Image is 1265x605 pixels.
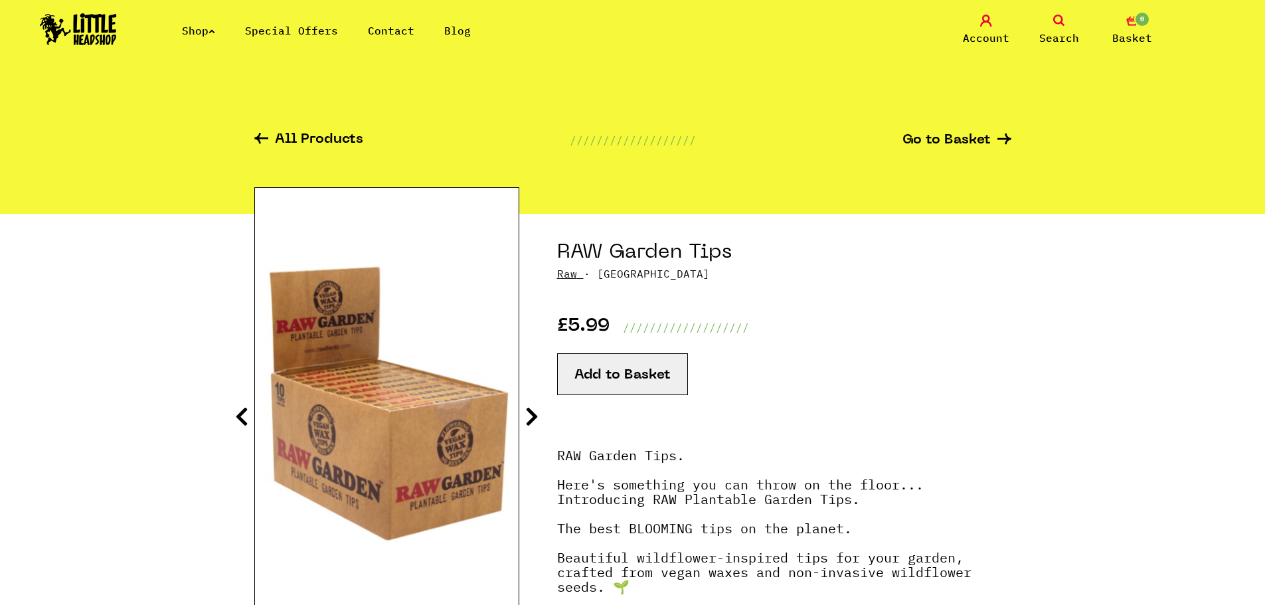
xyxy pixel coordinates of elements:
a: Blog [444,24,471,37]
span: 0 [1134,11,1150,27]
a: Go to Basket [902,133,1011,147]
a: Raw [557,267,577,280]
p: /////////////////// [570,132,696,148]
button: Add to Basket [557,353,688,395]
a: Search [1026,15,1092,46]
h1: RAW Garden Tips [557,240,1011,266]
span: Account [963,30,1009,46]
a: Special Offers [245,24,338,37]
p: · [GEOGRAPHIC_DATA] [557,266,1011,282]
a: All Products [254,133,363,148]
a: 0 Basket [1099,15,1165,46]
span: Search [1039,30,1079,46]
p: /////////////////// [623,319,749,335]
span: Basket [1112,30,1152,46]
p: £5.99 [557,319,610,335]
img: RAW Garden Tips image 1 [255,241,519,570]
img: Little Head Shop Logo [40,13,117,45]
a: Contact [368,24,414,37]
a: Shop [182,24,215,37]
